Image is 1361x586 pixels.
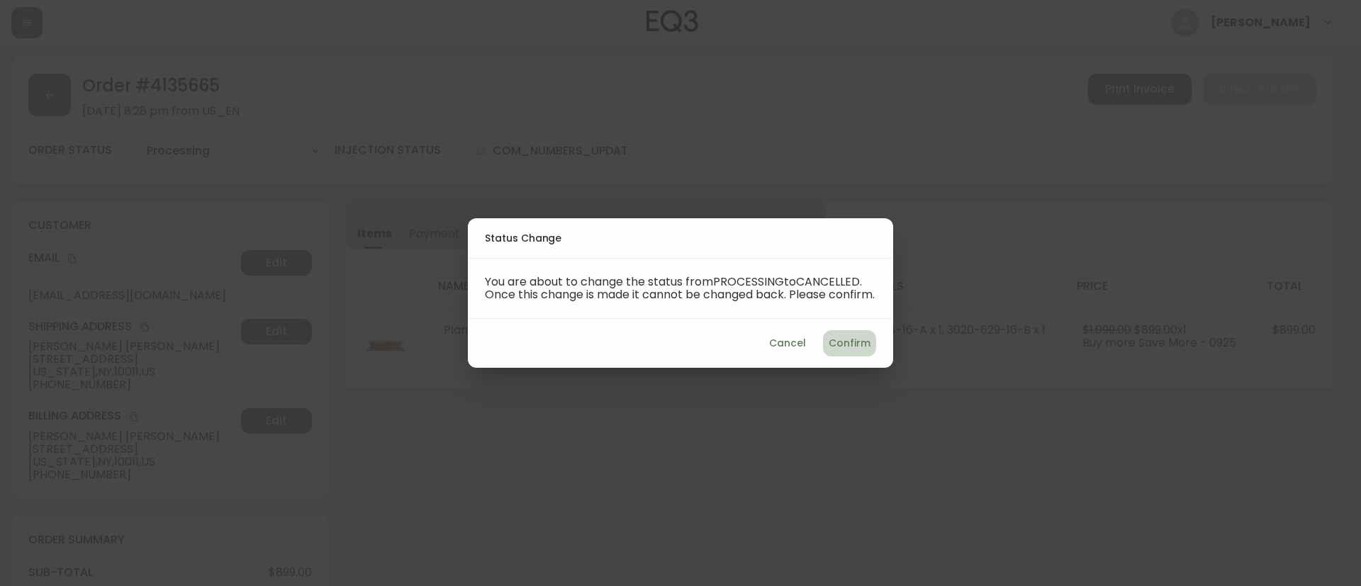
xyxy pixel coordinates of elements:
button: Cancel [763,330,812,356]
button: Confirm [823,330,876,356]
span: Cancel [769,334,806,352]
h2: Status Change [485,230,876,247]
span: Confirm [829,334,870,352]
p: You are about to change the status from PROCESSING to CANCELLED . Once this change is made it can... [485,276,876,301]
